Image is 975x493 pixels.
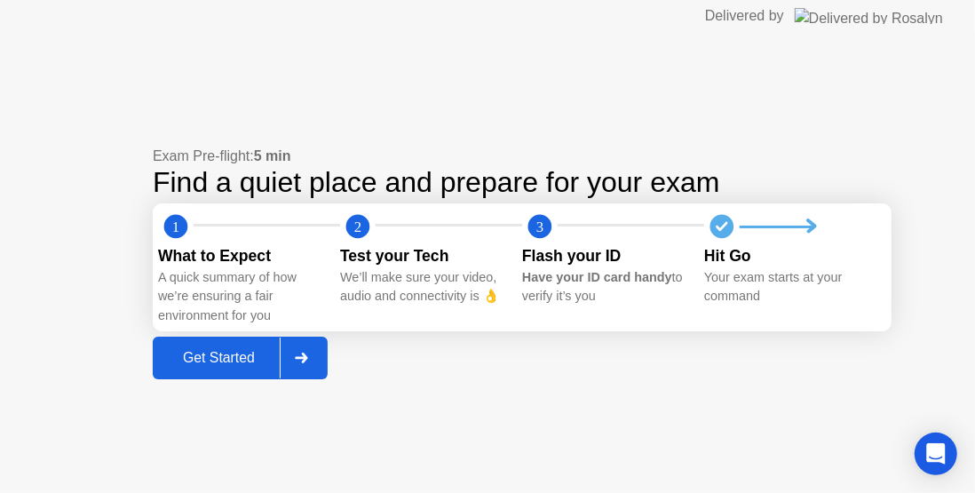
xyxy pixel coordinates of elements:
text: 1 [172,219,179,235]
div: What to Expect [158,244,326,267]
div: to verify it’s you [522,268,690,306]
div: Find a quiet place and prepare for your exam [153,167,892,198]
div: Hit Go [704,244,872,267]
text: 2 [354,219,361,235]
div: Get Started [158,350,280,366]
div: Open Intercom Messenger [915,433,957,475]
b: Have your ID card handy [522,270,672,284]
text: 3 [536,219,543,235]
button: Get Started [153,337,328,379]
div: Flash your ID [522,244,690,267]
div: Exam Pre-flight: [153,146,892,167]
div: Test your Tech [340,244,508,267]
div: We’ll make sure your video, audio and connectivity is 👌 [340,268,508,306]
div: A quick summary of how we’re ensuring a fair environment for you [158,268,326,326]
div: Delivered by [705,5,784,27]
img: Delivered by Rosalyn [795,8,943,24]
b: 5 min [254,148,291,163]
div: Your exam starts at your command [704,268,872,306]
